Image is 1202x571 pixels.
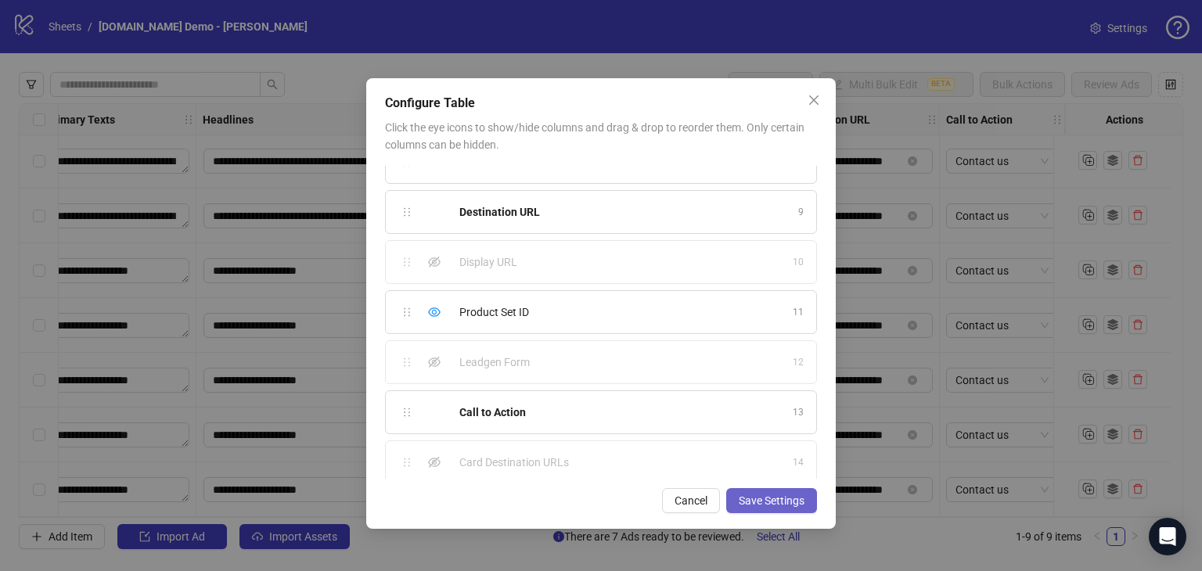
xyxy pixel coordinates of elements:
[428,256,441,268] span: eye-invisible
[428,456,441,469] span: eye-invisible
[793,305,804,320] span: 11
[459,206,540,218] strong: Destination URL
[425,303,444,321] div: Hide column
[1149,518,1186,555] div: Open Intercom Messenger
[459,454,569,471] span: Card Destination URLs
[401,457,412,468] span: holder
[459,303,529,321] span: Product Set ID
[808,94,820,106] span: close
[401,307,412,318] span: holder
[793,455,804,470] span: 14
[798,205,804,220] span: 9
[401,407,412,418] span: holder
[425,253,444,271] div: Show column
[726,488,817,513] button: Save Settings
[793,255,804,270] span: 10
[401,257,412,268] span: holder
[401,357,412,368] span: holder
[428,306,441,318] span: eye
[459,253,517,271] span: Display URL
[385,94,817,113] div: Configure Table
[428,356,441,368] span: eye-invisible
[662,488,720,513] button: Cancel
[385,121,804,151] span: Click the eye icons to show/hide columns and drag & drop to reorder them. Only certain columns ca...
[459,406,526,418] strong: Call to Action
[425,453,444,472] div: Show column
[459,354,530,371] span: Leadgen Form
[739,494,804,507] span: Save Settings
[675,494,707,507] span: Cancel
[401,206,412,217] span: holder
[801,88,826,113] button: Close
[425,353,444,372] div: Show column
[793,405,804,420] span: 13
[793,355,804,370] span: 12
